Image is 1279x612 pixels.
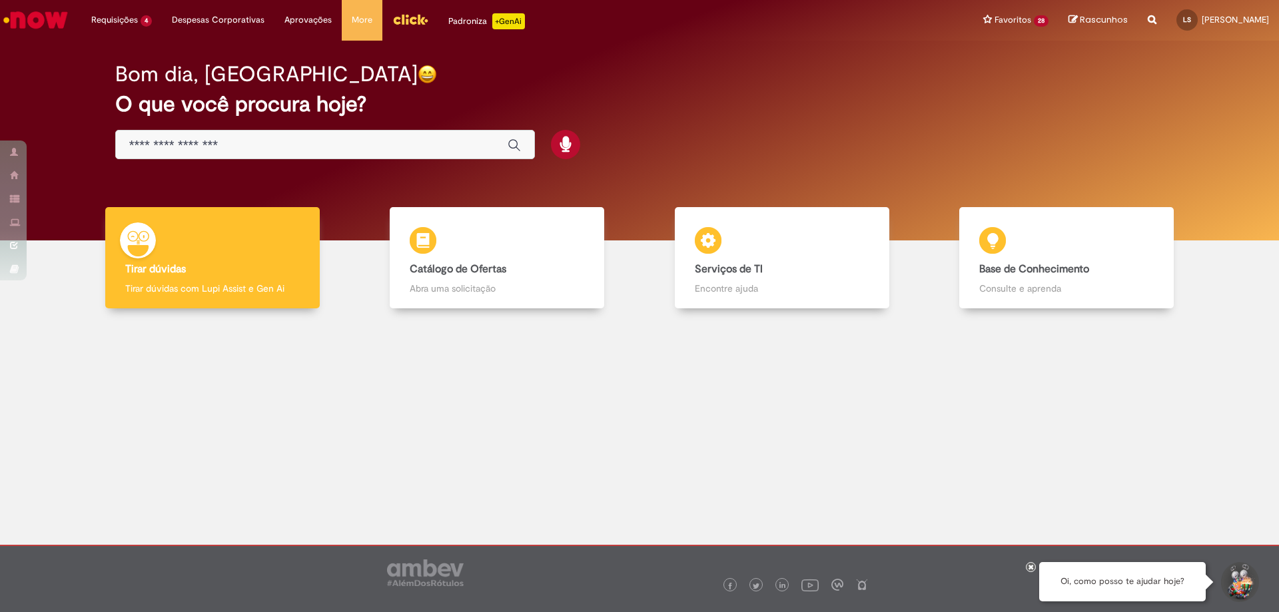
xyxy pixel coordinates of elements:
[125,262,186,276] b: Tirar dúvidas
[695,262,763,276] b: Serviços de TI
[695,282,869,295] p: Encontre ajuda
[979,282,1154,295] p: Consulte e aprenda
[1183,15,1191,24] span: LS
[925,207,1210,309] a: Base de Conhecimento Consulte e aprenda
[91,13,138,27] span: Requisições
[979,262,1089,276] b: Base de Conhecimento
[801,576,819,593] img: logo_footer_youtube.png
[1034,15,1049,27] span: 28
[1202,14,1269,25] span: [PERSON_NAME]
[125,282,300,295] p: Tirar dúvidas com Lupi Assist e Gen Ai
[831,579,843,591] img: logo_footer_workplace.png
[1080,13,1128,26] span: Rascunhos
[492,13,525,29] p: +GenAi
[779,582,786,590] img: logo_footer_linkedin.png
[141,15,152,27] span: 4
[115,93,1164,116] h2: O que você procura hoje?
[1,7,70,33] img: ServiceNow
[995,13,1031,27] span: Favoritos
[753,583,759,589] img: logo_footer_twitter.png
[387,559,464,586] img: logo_footer_ambev_rotulo_gray.png
[352,13,372,27] span: More
[172,13,264,27] span: Despesas Corporativas
[70,207,355,309] a: Tirar dúvidas Tirar dúvidas com Lupi Assist e Gen Ai
[1039,562,1206,601] div: Oi, como posso te ajudar hoje?
[1068,14,1128,27] a: Rascunhos
[392,9,428,29] img: click_logo_yellow_360x200.png
[639,207,925,309] a: Serviços de TI Encontre ajuda
[410,262,506,276] b: Catálogo de Ofertas
[418,65,437,84] img: happy-face.png
[410,282,584,295] p: Abra uma solicitação
[355,207,640,309] a: Catálogo de Ofertas Abra uma solicitação
[727,583,733,589] img: logo_footer_facebook.png
[856,579,868,591] img: logo_footer_naosei.png
[284,13,332,27] span: Aprovações
[448,13,525,29] div: Padroniza
[1219,562,1259,602] button: Iniciar Conversa de Suporte
[115,63,418,86] h2: Bom dia, [GEOGRAPHIC_DATA]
